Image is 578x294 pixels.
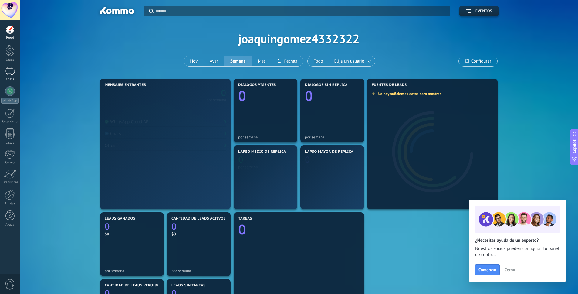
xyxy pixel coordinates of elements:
[238,220,246,239] text: 0
[105,231,159,237] div: $0
[224,119,226,125] div: 0
[475,246,559,258] span: Nuestros socios pueden configurar tu panel de control.
[171,231,226,237] div: $0
[171,220,226,232] a: 0
[459,6,499,16] button: Eventos
[1,120,19,124] div: Calendario
[224,131,226,137] div: 0
[238,135,293,139] div: por semana
[478,268,496,272] span: Comenzar
[471,59,491,64] span: Configurar
[224,143,226,149] div: 0
[171,283,205,288] span: Leads sin tareas
[329,56,375,66] button: Elija un usuario
[305,87,313,105] text: 0
[571,140,577,154] span: Copilot
[371,91,445,96] div: No hay suficientes datos para mostrar
[105,220,110,232] text: 0
[1,141,19,145] div: Listas
[505,268,515,272] span: Cerrar
[1,202,19,206] div: Ajustes
[1,223,19,227] div: Ayuda
[221,87,226,99] text: 0
[238,83,276,87] span: Diálogos vigentes
[475,9,492,13] span: Eventos
[238,165,293,169] div: por semana
[105,119,150,125] div: WhatsApp Cloud API
[475,238,559,243] h2: ¿Necesitas ayuda de un experto?
[105,131,121,137] div: Chats
[238,150,286,154] span: Lapso medio de réplica
[105,120,109,124] img: WhatsApp Cloud API
[305,150,353,154] span: Lapso mayor de réplica
[206,98,226,101] div: por semana
[171,268,226,273] div: por semana
[238,154,243,166] text: 0
[372,83,407,87] span: Fuentes de leads
[238,87,246,105] text: 0
[305,83,348,87] span: Diálogos sin réplica
[171,217,226,221] span: Cantidad de leads activos
[238,217,252,221] span: Tareas
[165,87,226,99] a: 0
[224,56,252,66] button: Semana
[238,220,360,239] a: 0
[105,143,115,149] div: Otros
[105,220,159,232] a: 0
[105,283,162,288] span: Cantidad de leads perdidos
[1,161,19,165] div: Correo
[105,132,109,135] img: Chats
[171,220,177,232] text: 0
[105,83,146,87] span: Mensajes entrantes
[1,58,19,62] div: Leads
[184,56,204,66] button: Hoy
[1,180,19,184] div: Estadísticas
[105,217,135,221] span: Leads ganados
[272,56,303,66] button: Fechas
[204,56,224,66] button: Ayer
[308,56,329,66] button: Todo
[502,265,518,274] button: Cerrar
[475,264,500,275] button: Comenzar
[1,36,19,40] div: Panel
[333,57,366,65] span: Elija un usuario
[252,56,272,66] button: Mes
[1,98,19,104] div: WhatsApp
[305,135,360,139] div: por semana
[1,77,19,81] div: Chats
[105,268,159,273] div: por semana
[305,154,310,166] text: 0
